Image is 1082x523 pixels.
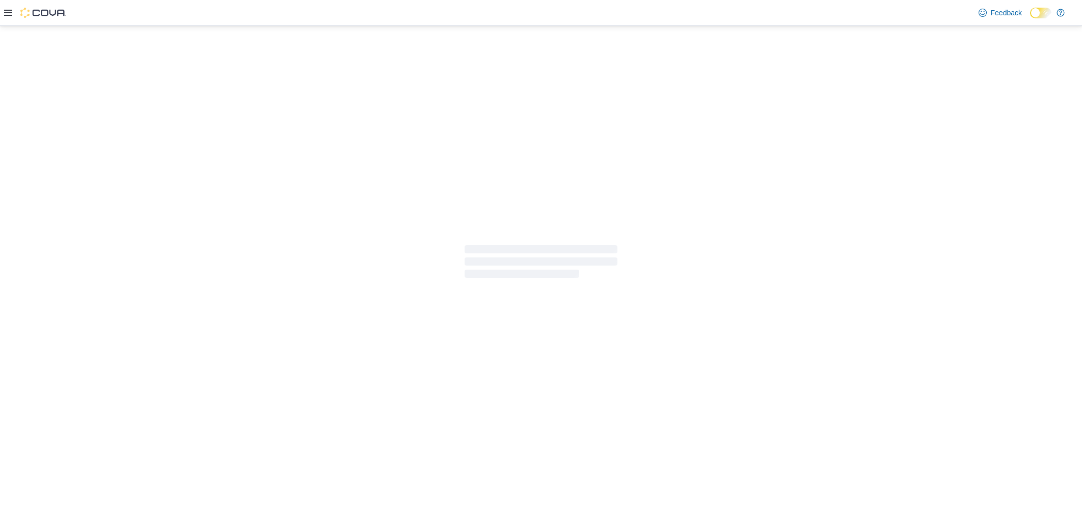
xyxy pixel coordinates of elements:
img: Cova [20,8,66,18]
span: Loading [465,247,617,280]
span: Feedback [991,8,1022,18]
input: Dark Mode [1030,8,1051,18]
span: Dark Mode [1030,18,1031,19]
a: Feedback [975,3,1026,23]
